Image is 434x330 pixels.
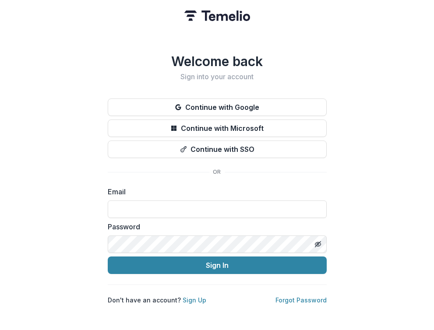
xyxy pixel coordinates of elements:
[183,296,206,304] a: Sign Up
[108,53,327,69] h1: Welcome back
[108,256,327,274] button: Sign In
[108,98,327,116] button: Continue with Google
[108,73,327,81] h2: Sign into your account
[108,140,327,158] button: Continue with SSO
[311,237,325,251] button: Toggle password visibility
[108,221,321,232] label: Password
[108,186,321,197] label: Email
[108,119,327,137] button: Continue with Microsoft
[275,296,327,304] a: Forgot Password
[108,295,206,305] p: Don't have an account?
[184,11,250,21] img: Temelio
